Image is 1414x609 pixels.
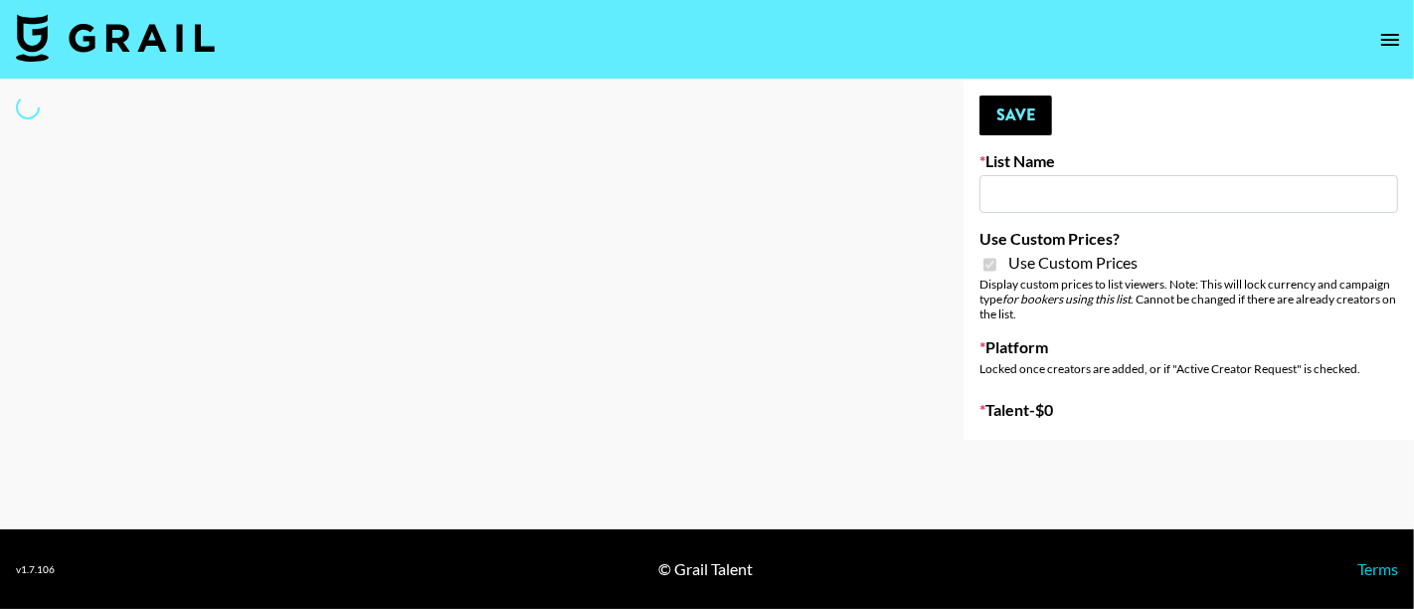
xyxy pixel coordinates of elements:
span: Use Custom Prices [1008,253,1138,273]
div: Locked once creators are added, or if "Active Creator Request" is checked. [979,361,1398,376]
label: Platform [979,337,1398,357]
div: © Grail Talent [659,559,754,579]
em: for bookers using this list [1002,292,1131,306]
label: Use Custom Prices? [979,229,1398,249]
div: v 1.7.106 [16,563,55,576]
label: List Name [979,151,1398,171]
label: Talent - $ 0 [979,400,1398,420]
button: Save [979,96,1052,135]
button: open drawer [1370,20,1410,60]
a: Terms [1357,559,1398,578]
div: Display custom prices to list viewers. Note: This will lock currency and campaign type . Cannot b... [979,277,1398,321]
img: Grail Talent [16,14,215,62]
